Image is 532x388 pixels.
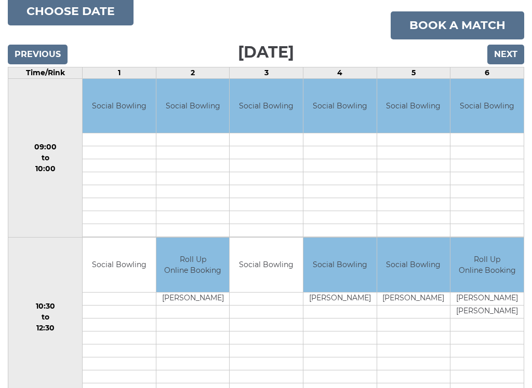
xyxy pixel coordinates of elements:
td: [PERSON_NAME] [450,293,524,306]
input: Next [487,45,524,65]
td: 2 [156,67,230,79]
td: Social Bowling [230,238,303,293]
td: [PERSON_NAME] [450,306,524,318]
td: Roll Up Online Booking [156,238,230,293]
td: 09:00 to 10:00 [8,79,83,238]
input: Previous [8,45,68,65]
td: 3 [230,67,303,79]
td: Social Bowling [230,79,303,134]
td: [PERSON_NAME] [156,293,230,306]
td: [PERSON_NAME] [377,293,450,306]
td: 6 [450,67,524,79]
td: Social Bowling [303,238,377,293]
td: Roll Up Online Booking [450,238,524,293]
td: Social Bowling [450,79,524,134]
td: Social Bowling [156,79,230,134]
td: 1 [83,67,156,79]
td: Social Bowling [303,79,377,134]
td: Social Bowling [83,238,156,293]
td: Social Bowling [377,79,450,134]
td: Social Bowling [83,79,156,134]
td: Social Bowling [377,238,450,293]
td: [PERSON_NAME] [303,293,377,306]
a: Book a match [391,12,524,40]
td: 4 [303,67,377,79]
td: 5 [377,67,450,79]
td: Time/Rink [8,67,83,79]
